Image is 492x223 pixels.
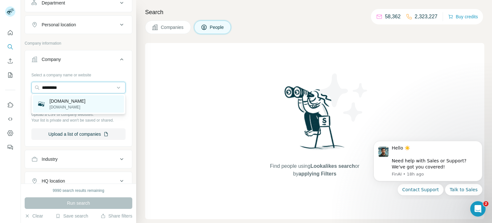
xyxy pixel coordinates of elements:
[31,112,126,117] p: Upload a CSV of company websites.
[42,56,61,63] div: Company
[55,213,88,219] button: Save search
[42,21,76,28] div: Personal location
[5,41,15,53] button: Search
[53,188,104,193] div: 9990 search results remaining
[299,171,336,176] span: applying Filters
[5,55,15,67] button: Enrich CSV
[25,213,43,219] button: Clear
[101,213,132,219] button: Share filters
[310,163,355,169] span: Lookalikes search
[31,117,126,123] p: Your list is private and won't be saved or shared.
[385,13,401,21] p: 58,362
[161,24,184,30] span: Companies
[5,27,15,39] button: Quick start
[25,151,132,167] button: Industry
[31,128,126,140] button: Upload a list of companies
[42,178,65,184] div: HQ location
[415,13,438,21] p: 2,323,227
[42,156,58,162] div: Industry
[5,99,15,111] button: Use Surfe on LinkedIn
[364,135,492,199] iframe: Intercom notifications message
[25,52,132,70] button: Company
[50,104,86,110] p: [DOMAIN_NAME]
[483,201,488,206] span: 2
[470,201,486,217] iframe: Intercom live chat
[50,98,86,104] p: [DOMAIN_NAME]
[25,173,132,189] button: HQ location
[25,40,132,46] p: Company information
[5,142,15,153] button: Feedback
[315,69,373,126] img: Surfe Illustration - Stars
[5,69,15,81] button: My lists
[210,24,225,30] span: People
[25,17,132,32] button: Personal location
[448,12,478,21] button: Buy credits
[282,84,348,156] img: Surfe Illustration - Woman searching with binoculars
[263,162,366,178] span: Find people using or by
[145,8,484,17] h4: Search
[5,113,15,125] button: Use Surfe API
[31,70,126,78] div: Select a company name or website
[5,127,15,139] button: Dashboard
[37,99,46,108] img: radiks.uz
